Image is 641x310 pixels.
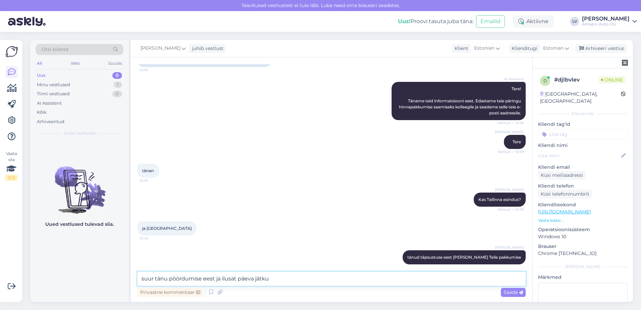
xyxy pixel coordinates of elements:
[538,171,586,180] div: Küsi meiliaadressi
[137,272,526,286] textarea: suur tänu pöördumise eest ja ilusat päeva jätk
[398,18,411,24] b: Uus!
[114,82,122,88] div: 1
[538,201,628,208] p: Klienditeekond
[538,226,628,233] p: Operatsioonisüsteem
[5,45,18,58] img: Askly Logo
[37,118,64,125] div: Arhiveeritud
[452,45,468,52] div: Klient
[474,45,494,52] span: Estonian
[498,149,524,154] span: Nähtud ✓ 10:39
[498,207,524,212] span: Nähtud ✓ 10:39
[513,139,521,144] span: Tere
[538,264,628,270] div: [PERSON_NAME]
[495,245,524,250] span: [PERSON_NAME]
[498,120,524,125] span: Nähtud ✓ 10:39
[538,121,628,128] p: Kliendi tag'id
[37,100,62,107] div: AI Assistent
[107,59,123,68] div: Socials
[538,183,628,190] p: Kliendi telefon
[407,255,521,260] span: tänud täpsustuse eest [PERSON_NAME] Teile pakkumise
[5,151,17,181] div: Vaata siia
[37,82,70,88] div: Minu vestlused
[30,154,129,215] img: No chats
[37,72,46,79] div: Uus
[5,175,17,181] div: 2 / 3
[538,217,628,223] p: Vaata edasi ...
[543,78,547,83] span: d
[139,236,165,241] span: 10:40
[540,91,621,105] div: [GEOGRAPHIC_DATA], [GEOGRAPHIC_DATA]
[499,265,524,270] span: 10:40
[495,187,524,192] span: [PERSON_NAME]
[543,45,564,52] span: Estonian
[538,250,628,257] p: Chrome [TECHNICAL_ID]
[142,226,192,231] span: ja [GEOGRAPHIC_DATA]
[42,46,68,53] span: Otsi kliente
[112,91,122,97] div: 0
[36,59,43,68] div: All
[538,152,620,159] input: Lisa nimi
[476,15,505,28] button: Emailid
[399,86,522,115] span: Tere! Täname teid informatsiooni eest. Edastame teie päringu hinnapakkumise saamiseks kolleegile ...
[582,16,637,27] a: [PERSON_NAME]Amserv Auto OÜ
[139,67,165,72] span: 10:39
[575,44,627,53] div: Arhiveeri vestlus
[64,130,95,136] span: Uued vestlused
[538,209,591,215] a: [URL][DOMAIN_NAME]
[495,130,524,135] span: [PERSON_NAME]
[598,76,626,84] span: Online
[139,178,165,183] span: 10:39
[554,76,598,84] div: # djlbvlev
[112,72,122,79] div: 0
[140,45,180,52] span: [PERSON_NAME]
[37,91,70,97] div: Tiimi vestlused
[538,111,628,117] div: Kliendi info
[504,289,523,295] span: Saada
[582,16,630,21] div: [PERSON_NAME]
[538,233,628,240] p: Windows 10
[137,288,203,297] div: Privaatne kommentaar
[142,168,154,173] span: tänan
[538,129,628,139] input: Lisa tag
[570,17,579,26] div: LV
[398,17,473,25] div: Proovi tasuta juba täna:
[37,109,47,116] div: Kõik
[538,190,592,199] div: Küsi telefoninumbrit
[538,142,628,149] p: Kliendi nimi
[499,76,524,82] span: AI Assistent
[69,59,81,68] div: Web
[509,45,537,52] div: Klienditugi
[582,21,630,27] div: Amserv Auto OÜ
[538,274,628,281] p: Märkmed
[538,243,628,250] p: Brauser
[45,221,114,228] p: Uued vestlused tulevad siia.
[622,60,628,66] img: zendesk
[478,197,521,202] span: Kas Tallinna esindus?
[513,15,554,28] div: Aktiivne
[538,164,628,171] p: Kliendi email
[189,45,224,52] div: juhib vestlust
